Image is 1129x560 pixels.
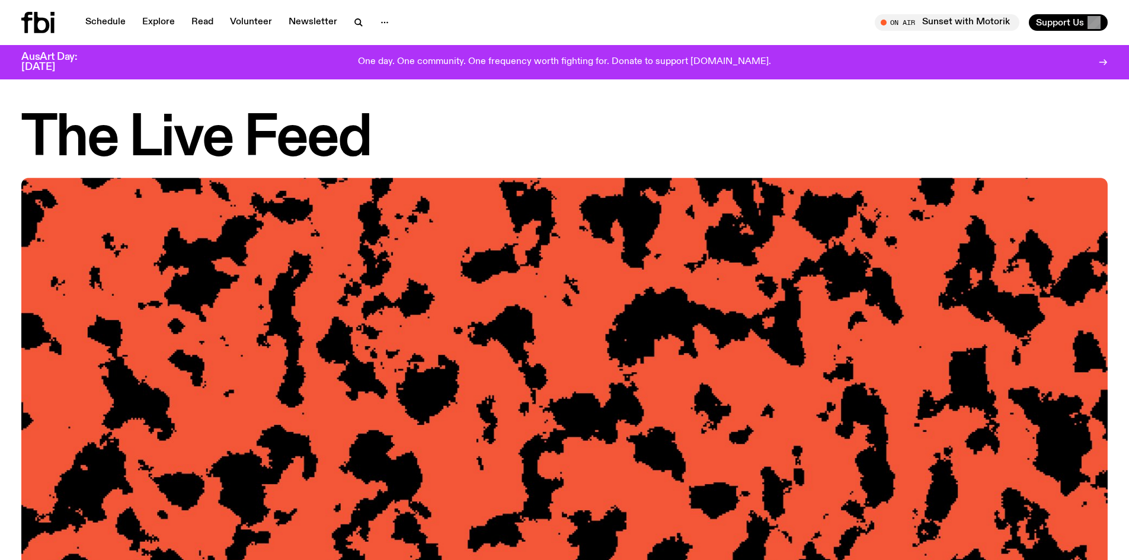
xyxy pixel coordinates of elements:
[223,14,279,31] a: Volunteer
[135,14,182,31] a: Explore
[78,14,133,31] a: Schedule
[282,14,344,31] a: Newsletter
[1029,14,1108,31] button: Support Us
[21,52,97,72] h3: AusArt Day: [DATE]
[875,14,1019,31] button: On AirSunset with Motorik
[184,14,220,31] a: Read
[21,113,1108,166] h1: The Live Feed
[1036,17,1084,28] span: Support Us
[358,57,771,68] p: One day. One community. One frequency worth fighting for. Donate to support [DOMAIN_NAME].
